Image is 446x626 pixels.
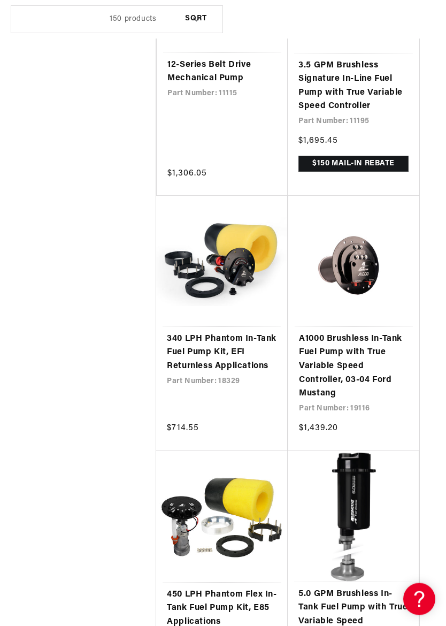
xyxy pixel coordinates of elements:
[167,59,277,86] a: 12-Series Belt Drive Mechanical Pump
[298,59,409,114] a: 3.5 GPM Brushless Signature In-Line Fuel Pump with True Variable Speed Controller
[167,333,276,374] a: 340 LPH Phantom In-Tank Fuel Pump Kit, EFI Returnless Applications
[110,15,156,23] span: 150 products
[299,333,409,401] a: A1000 Brushless In-Tank Fuel Pump with True Variable Speed Controller, 03-04 Ford Mustang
